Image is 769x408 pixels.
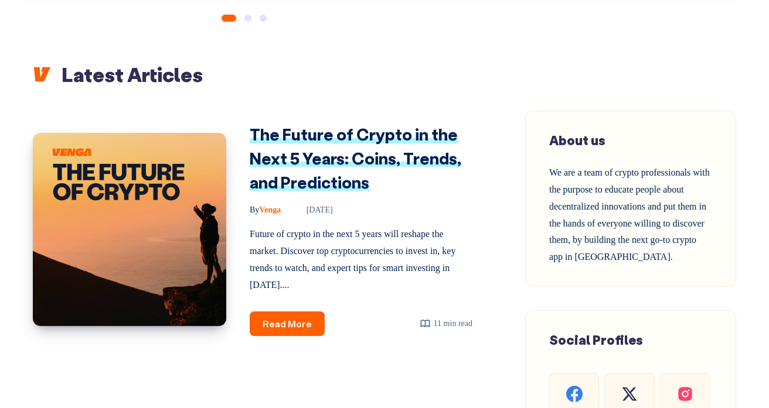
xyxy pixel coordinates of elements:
h2: Latest Articles [33,61,736,87]
span: Social Profiles [549,331,643,348]
span: By [250,205,259,214]
button: 1 of 3 [222,15,236,22]
span: About us [549,132,605,149]
button: 2 of 3 [244,15,251,22]
div: 11 min read [420,316,472,331]
p: Future of crypto in the next 5 years will reshape the market. Discover top cryptocurrencies to in... [250,226,472,293]
button: 3 of 3 [260,15,267,22]
span: We are a team of crypto professionals with the purpose to educate people about decentralized inno... [549,167,710,262]
a: Read More [250,311,325,337]
a: ByVenga [250,205,283,214]
time: [DATE] [290,205,333,214]
img: Image of: The Future of Crypto in the Next 5 Years: Coins, Trends, and Predictions [33,133,226,326]
a: The Future of Crypto in the Next 5 Years: Coins, Trends, and Predictions [250,124,461,192]
span: Venga [250,205,281,214]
